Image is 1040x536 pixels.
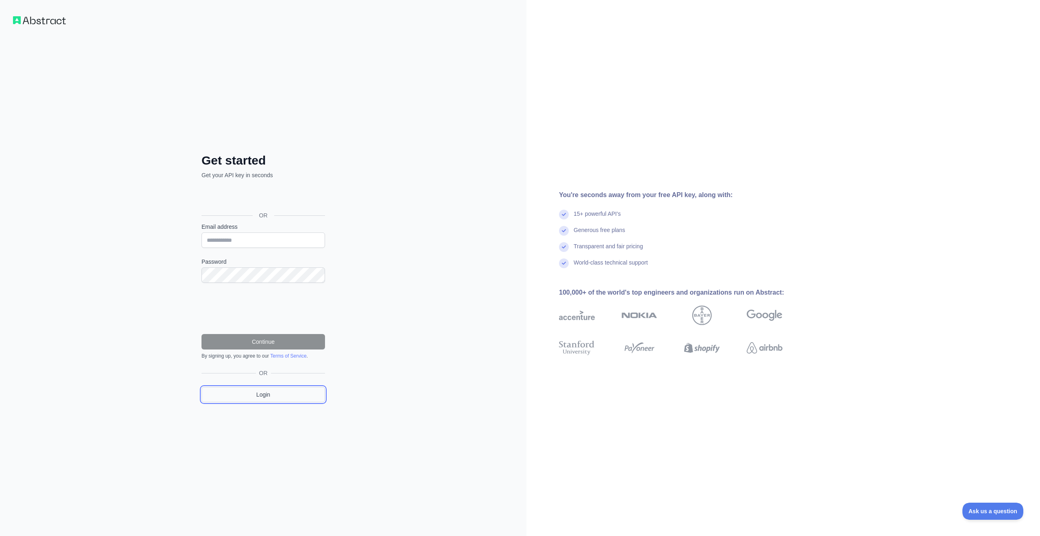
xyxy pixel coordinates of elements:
label: Password [201,258,325,266]
div: By signing up, you agree to our . [201,353,325,359]
div: World-class technical support [574,258,648,275]
img: bayer [692,306,712,325]
iframe: Toggle Customer Support [962,503,1024,520]
img: Workflow [13,16,66,24]
a: Login [201,387,325,402]
img: airbnb [747,339,782,357]
img: check mark [559,242,569,252]
a: Terms of Service [270,353,306,359]
img: check mark [559,210,569,219]
h2: Get started [201,153,325,168]
p: Get your API key in seconds [201,171,325,179]
img: check mark [559,258,569,268]
iframe: Кнопка "Войти с аккаунтом Google" [197,188,327,206]
img: stanford university [559,339,595,357]
div: Generous free plans [574,226,625,242]
img: google [747,306,782,325]
img: check mark [559,226,569,236]
div: You're seconds away from your free API key, along with: [559,190,808,200]
img: nokia [622,306,657,325]
div: 15+ powerful API's [574,210,621,226]
img: payoneer [622,339,657,357]
div: 100,000+ of the world's top engineers and organizations run on Abstract: [559,288,808,297]
span: OR [253,211,274,219]
button: Continue [201,334,325,349]
iframe: reCAPTCHA [201,293,325,324]
span: OR [256,369,271,377]
div: Transparent and fair pricing [574,242,643,258]
label: Email address [201,223,325,231]
img: accenture [559,306,595,325]
img: shopify [684,339,720,357]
